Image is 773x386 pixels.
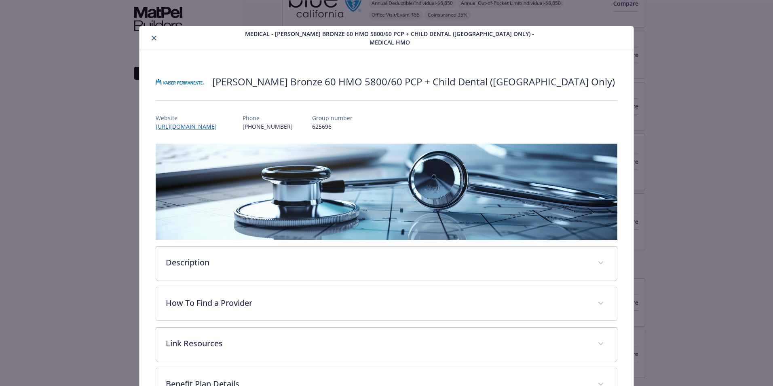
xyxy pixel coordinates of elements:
p: Link Resources [166,337,588,350]
a: [URL][DOMAIN_NAME] [156,123,223,130]
div: Description [156,247,617,280]
p: Phone [243,114,293,122]
p: 625696 [312,122,353,131]
div: How To Find a Provider [156,287,617,320]
p: Description [166,257,588,269]
button: close [149,33,159,43]
p: How To Find a Provider [166,297,588,309]
p: Group number [312,114,353,122]
p: Website [156,114,223,122]
span: Medical - [PERSON_NAME] Bronze 60 HMO 5800/60 PCP + Child Dental ([GEOGRAPHIC_DATA] Only) - Medic... [243,30,536,47]
img: banner [156,144,617,240]
img: Kaiser Permanente Insurance Company [156,70,204,94]
div: Link Resources [156,328,617,361]
h2: [PERSON_NAME] Bronze 60 HMO 5800/60 PCP + Child Dental ([GEOGRAPHIC_DATA] Only) [212,75,615,89]
p: [PHONE_NUMBER] [243,122,293,131]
